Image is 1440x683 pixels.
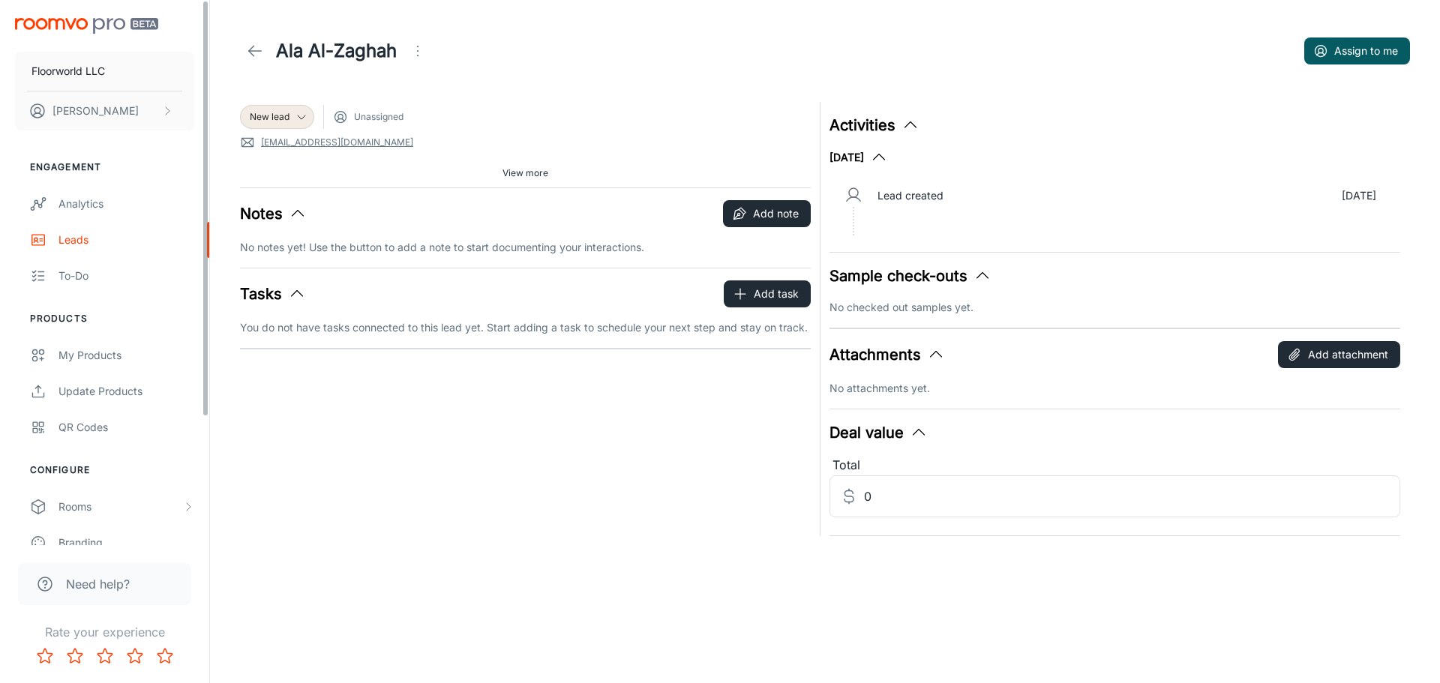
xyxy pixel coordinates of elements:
button: Assign to me [1304,37,1410,64]
p: You do not have tasks connected to this lead yet. Start adding a task to schedule your next step ... [240,319,811,336]
div: Total [829,456,1400,475]
span: Unassigned [354,110,403,124]
p: Floorworld LLC [31,63,105,79]
div: My Products [58,347,194,364]
button: Add task [724,280,811,307]
div: Rooms [58,499,182,515]
button: Notes [240,202,307,225]
p: Lead created [877,187,943,204]
p: No notes yet! Use the button to add a note to start documenting your interactions. [240,239,811,256]
p: [DATE] [1342,187,1376,204]
p: No checked out samples yet. [829,299,1400,316]
span: New lead [250,110,289,124]
button: Deal value [829,421,928,444]
p: No attachments yet. [829,380,1400,397]
button: [DATE] [829,148,888,166]
img: Roomvo PRO Beta [15,18,158,34]
span: Need help? [66,575,130,593]
input: Estimated deal value [864,475,1400,517]
button: Attachments [829,343,945,366]
button: Sample check-outs [829,265,991,287]
button: Floorworld LLC [15,52,194,91]
div: QR Codes [58,419,194,436]
button: Activities [829,114,919,136]
div: To-do [58,268,194,284]
span: View more [502,166,548,180]
button: Add note [723,200,811,227]
button: View more [496,162,554,184]
div: New lead [240,105,314,129]
button: Tasks [240,283,306,305]
button: Add attachment [1278,341,1400,368]
div: Update Products [58,383,194,400]
a: [EMAIL_ADDRESS][DOMAIN_NAME] [261,136,413,149]
button: Open menu [403,36,433,66]
button: [PERSON_NAME] [15,91,194,130]
div: Analytics [58,196,194,212]
h1: Ala Al-Zaghah [276,37,397,64]
div: Leads [58,232,194,248]
div: Branding [58,535,194,551]
p: [PERSON_NAME] [52,103,139,119]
